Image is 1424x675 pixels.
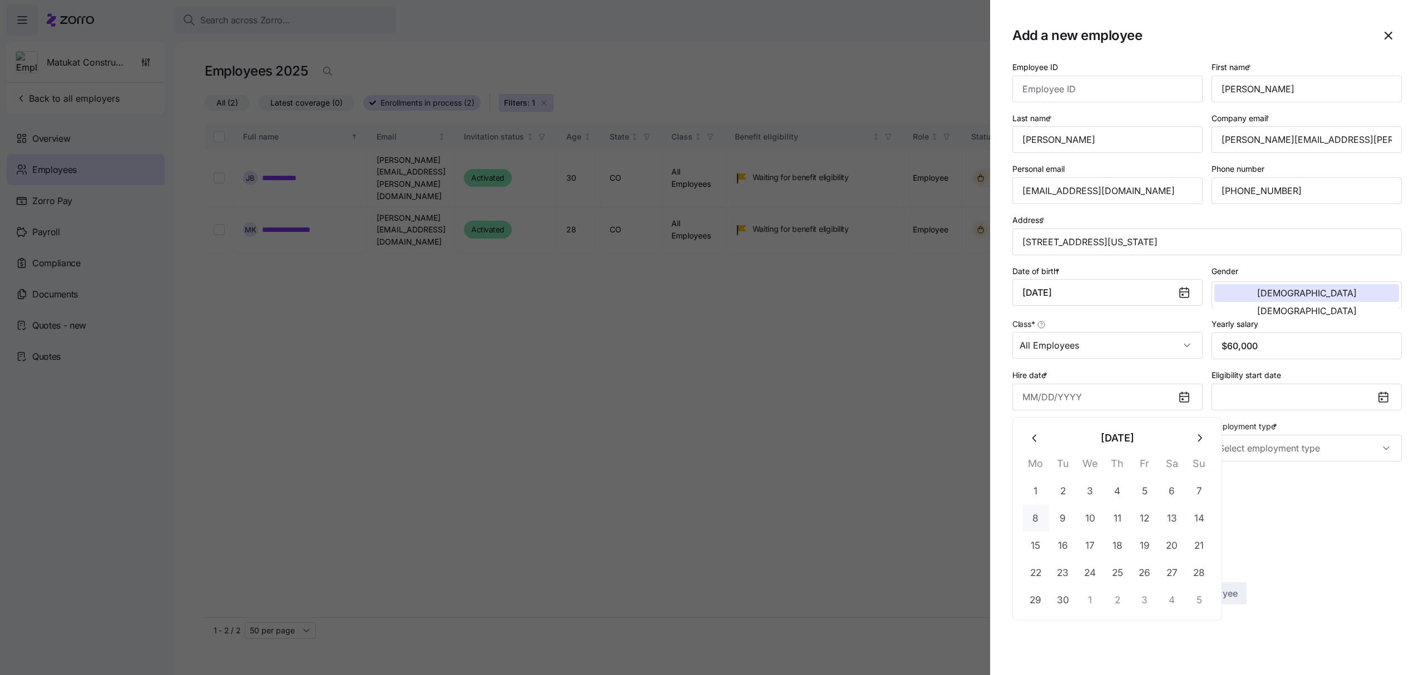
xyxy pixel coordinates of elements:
[1022,587,1049,613] button: 29 September 2025
[1104,532,1131,559] button: 18 September 2025
[1131,559,1158,586] button: 26 September 2025
[1212,163,1264,175] label: Phone number
[1131,532,1158,559] button: 19 September 2025
[1104,505,1131,532] button: 11 September 2025
[1050,559,1076,586] button: 23 September 2025
[1212,318,1258,330] label: Yearly salary
[1012,61,1058,73] label: Employee ID
[1012,112,1054,125] label: Last name
[1159,532,1185,559] button: 20 September 2025
[1022,455,1049,477] th: Mo
[1186,532,1213,559] button: 21 September 2025
[1012,229,1402,255] input: Address
[1104,478,1131,504] button: 4 September 2025
[1050,478,1076,504] button: 2 September 2025
[1050,587,1076,613] button: 30 September 2025
[1012,279,1203,306] input: MM/DD/YYYY
[1012,163,1065,175] label: Personal email
[1212,112,1272,125] label: Company email
[1022,505,1049,532] button: 8 September 2025
[1012,76,1203,102] input: Employee ID
[1212,76,1402,102] input: First name
[1077,559,1104,586] button: 24 September 2025
[1186,478,1213,504] button: 7 September 2025
[1049,455,1076,477] th: Tu
[1022,559,1049,586] button: 22 September 2025
[1186,505,1213,532] button: 14 September 2025
[1077,478,1104,504] button: 3 September 2025
[1158,455,1185,477] th: Sa
[1185,455,1213,477] th: Su
[1104,587,1131,613] button: 2 October 2025
[1212,332,1402,359] input: Yearly salary
[1159,559,1185,586] button: 27 September 2025
[1050,532,1076,559] button: 16 September 2025
[1104,559,1131,586] button: 25 September 2025
[1257,306,1357,315] span: [DEMOGRAPHIC_DATA]
[1212,61,1253,73] label: First name
[1212,126,1402,153] input: Company email
[1012,214,1047,226] label: Address
[1212,420,1279,433] label: Employment type
[1012,177,1203,204] input: Personal email
[1131,478,1158,504] button: 5 September 2025
[1131,455,1158,477] th: Fr
[1022,478,1049,504] button: 1 September 2025
[1159,478,1185,504] button: 6 September 2025
[1212,265,1238,277] label: Gender
[1077,532,1104,559] button: 17 September 2025
[1131,587,1158,613] button: 3 October 2025
[1012,27,1366,44] h1: Add a new employee
[1012,384,1203,410] input: MM/DD/YYYY
[1012,265,1062,277] label: Date of birth
[1012,369,1050,381] label: Hire date
[1012,332,1203,359] input: Class
[1212,369,1281,381] label: Eligibility start date
[1186,559,1213,586] button: 28 September 2025
[1159,587,1185,613] button: 4 October 2025
[1104,455,1131,477] th: Th
[1077,587,1104,613] button: 1 October 2025
[1257,289,1357,297] span: [DEMOGRAPHIC_DATA]
[1131,505,1158,532] button: 12 September 2025
[1022,532,1049,559] button: 15 September 2025
[1159,505,1185,532] button: 13 September 2025
[1050,505,1076,532] button: 9 September 2025
[1212,177,1402,204] input: Phone number
[1186,587,1213,613] button: 5 October 2025
[1012,126,1203,153] input: Last name
[1076,455,1104,477] th: We
[1077,505,1104,532] button: 10 September 2025
[1049,424,1186,451] button: [DATE]
[1212,435,1402,461] input: Select employment type
[1012,319,1035,330] span: Class *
